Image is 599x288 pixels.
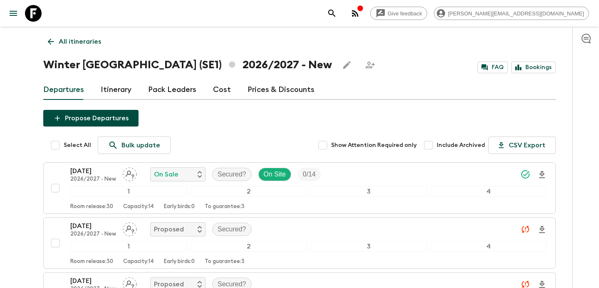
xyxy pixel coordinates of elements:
span: Share this itinerary [362,57,379,73]
p: To guarantee: 3 [205,204,245,210]
div: Trip Fill [298,168,321,181]
a: Departures [43,80,84,100]
button: [DATE]2026/2027 - NewAssign pack leaderProposedSecured?1234Room release:30Capacity:14Early birds:... [43,217,556,269]
span: [PERSON_NAME][EMAIL_ADDRESS][DOMAIN_NAME] [443,10,589,17]
svg: Download Onboarding [537,170,547,180]
span: Assign pack leader [123,280,137,286]
p: All itineraries [59,37,101,47]
a: Prices & Discounts [248,80,314,100]
a: Bookings [511,62,556,73]
p: Room release: 30 [70,204,113,210]
span: Show Attention Required only [331,141,417,149]
p: Bulk update [121,140,160,150]
p: Secured? [218,169,246,179]
div: 3 [310,241,427,252]
div: Secured? [212,168,252,181]
p: [DATE] [70,276,116,286]
a: All itineraries [43,33,106,50]
p: 2026/2027 - New [70,231,116,238]
a: FAQ [478,62,508,73]
a: Cost [213,80,231,100]
p: On Site [264,169,286,179]
p: To guarantee: 3 [205,258,245,265]
p: Secured? [218,224,246,234]
p: Proposed [154,224,184,234]
div: 2 [191,186,307,197]
button: search adventures [324,5,340,22]
div: [PERSON_NAME][EMAIL_ADDRESS][DOMAIN_NAME] [434,7,589,20]
span: Select All [64,141,91,149]
a: Pack Leaders [148,80,196,100]
a: Bulk update [98,137,171,154]
p: [DATE] [70,221,116,231]
h1: Winter [GEOGRAPHIC_DATA] (SE1) 2026/2027 - New [43,57,332,73]
button: CSV Export [488,137,556,154]
p: Capacity: 14 [123,258,154,265]
svg: Unable to sync - Check prices and secured [520,224,530,234]
button: menu [5,5,22,22]
span: Include Archived [437,141,485,149]
p: On Sale [154,169,178,179]
div: 4 [431,186,547,197]
div: 3 [310,186,427,197]
div: Secured? [212,223,252,236]
p: Early birds: 0 [164,258,195,265]
button: Propose Departures [43,110,139,127]
p: 0 / 14 [303,169,316,179]
div: 1 [70,186,187,197]
span: Give feedback [383,10,427,17]
svg: Synced Successfully [520,169,530,179]
span: Assign pack leader [123,225,137,231]
span: Assign pack leader [123,170,137,176]
div: On Site [258,168,291,181]
div: 4 [431,241,547,252]
p: Room release: 30 [70,258,113,265]
button: [DATE]2026/2027 - NewAssign pack leaderOn SaleSecured?On SiteTrip Fill1234Room release:30Capacity... [43,162,556,214]
p: [DATE] [70,166,116,176]
p: Capacity: 14 [123,204,154,210]
a: Give feedback [370,7,427,20]
p: 2026/2027 - New [70,176,116,183]
svg: Download Onboarding [537,225,547,235]
a: Itinerary [101,80,131,100]
div: 1 [70,241,187,252]
p: Early birds: 0 [164,204,195,210]
button: Edit this itinerary [339,57,355,73]
div: 2 [191,241,307,252]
